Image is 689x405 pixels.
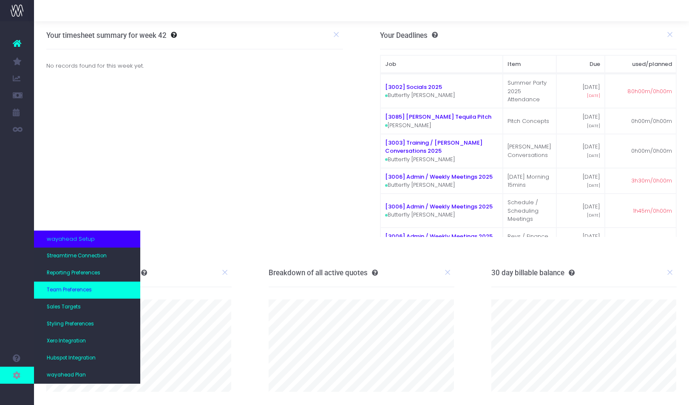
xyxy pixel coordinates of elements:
span: [DATE] [587,183,600,188]
td: Butterfly [PERSON_NAME] [380,74,503,108]
a: wayahead Plan [34,367,140,384]
span: [DATE] [587,123,600,129]
td: Butterfly [PERSON_NAME] [380,134,503,168]
td: Summer Party 2025 Attendance [503,74,556,108]
a: [3006] Admin / Weekly Meetings 2025 [385,232,493,240]
img: images/default_profile_image.png [11,388,23,401]
th: Item: activate to sort column ascending [503,55,556,73]
a: [3006] Admin / Weekly Meetings 2025 [385,173,493,181]
td: [PERSON_NAME] [380,108,503,134]
span: Sales Targets [47,303,81,311]
a: Streamtime Connection [34,248,140,265]
td: Pitch Concepts [503,108,556,134]
td: [PERSON_NAME] Conversations [503,134,556,168]
a: Hubspot Integration [34,350,140,367]
span: [DATE] [587,93,600,99]
td: Butterfly [PERSON_NAME] [380,228,503,254]
a: Sales Targets [34,299,140,316]
td: [DATE] [556,194,605,228]
span: Team Preferences [47,286,92,294]
span: Reporting Preferences [47,269,100,277]
td: [DATE] [556,228,605,254]
div: No records found for this week yet. [40,62,349,70]
span: 0h00m/0h00m [631,147,672,155]
h3: Breakdown of all active quotes [269,268,378,277]
a: Styling Preferences [34,316,140,333]
span: 3h30m/0h00m [631,177,672,185]
h3: 30 day billable balance [491,268,575,277]
td: [DATE] [556,108,605,134]
span: 7h00m/0h00m [632,237,672,245]
a: Xero Integration [34,333,140,350]
td: Butterfly [PERSON_NAME] [380,168,503,194]
td: [DATE] Morning 15mins [503,168,556,194]
span: [DATE] [587,153,600,159]
th: Job: activate to sort column ascending [380,55,503,73]
td: [DATE] [556,168,605,194]
span: wayahead Setup [47,235,95,243]
a: [3006] Admin / Weekly Meetings 2025 [385,202,493,211]
span: Styling Preferences [47,320,94,328]
a: [3085] [PERSON_NAME] Tequila Pitch [385,113,491,121]
td: [DATE] [556,134,605,168]
span: Hubspot Integration [47,354,96,362]
span: wayahead Plan [47,371,86,379]
span: Xero Integration [47,337,86,345]
span: 80h00m/0h00m [627,87,672,96]
td: Butterfly [PERSON_NAME] [380,194,503,228]
td: Schedule / Scheduling Meetings [503,194,556,228]
th: used/planned: activate to sort column ascending [605,55,677,73]
span: 1h45m/0h00m [633,207,672,215]
h3: Your Deadlines [380,31,438,40]
a: Team Preferences [34,282,140,299]
a: [3002] Socials 2025 [385,83,442,91]
td: Revs / Finance Admin [503,228,556,254]
th: Due: activate to sort column ascending [556,55,605,73]
a: Reporting Preferences [34,265,140,282]
span: [DATE] [587,212,600,218]
td: [DATE] [556,74,605,108]
span: Streamtime Connection [47,252,107,260]
a: [3003] Training / [PERSON_NAME] Conversations 2025 [385,139,482,155]
span: 0h00m/0h00m [631,117,672,125]
h3: Your timesheet summary for week 42 [46,31,167,40]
